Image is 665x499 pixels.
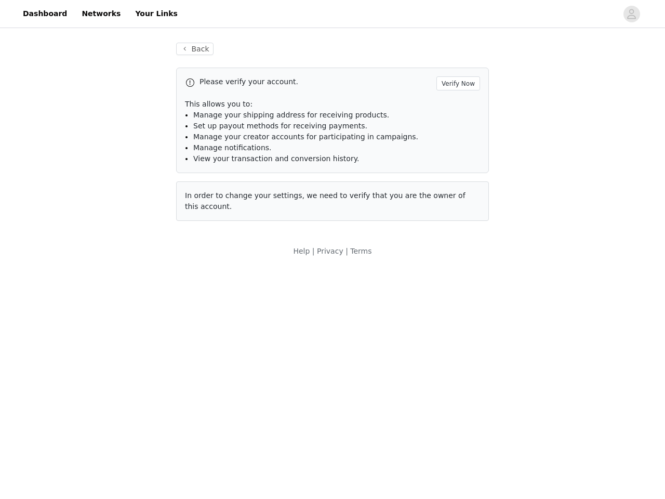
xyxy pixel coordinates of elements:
button: Verify Now [436,76,480,90]
div: avatar [627,6,636,22]
span: View your transaction and conversion history. [193,154,359,163]
a: Dashboard [17,2,73,25]
span: | [345,247,348,255]
span: Manage notifications. [193,143,272,152]
p: This allows you to: [185,99,480,110]
span: Manage your creator accounts for participating in campaigns. [193,133,418,141]
a: Privacy [317,247,343,255]
a: Networks [75,2,127,25]
span: In order to change your settings, we need to verify that you are the owner of this account. [185,191,465,211]
span: Manage your shipping address for receiving products. [193,111,389,119]
span: | [312,247,315,255]
p: Please verify your account. [199,76,432,87]
a: Your Links [129,2,184,25]
span: Set up payout methods for receiving payments. [193,122,367,130]
a: Help [293,247,310,255]
button: Back [176,43,214,55]
a: Terms [350,247,371,255]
